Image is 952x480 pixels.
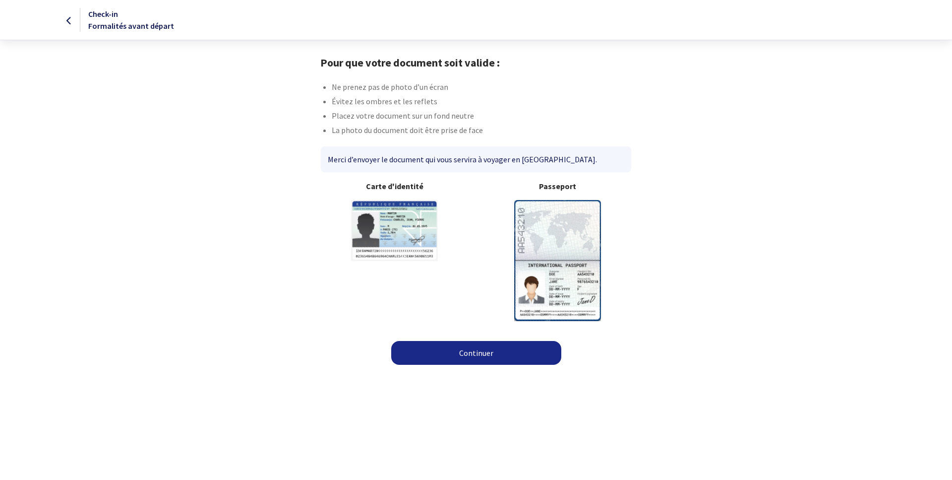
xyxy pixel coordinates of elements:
li: Ne prenez pas de photo d’un écran [332,81,631,95]
b: Carte d'identité [321,180,468,192]
span: Check-in Formalités avant départ [88,9,174,31]
li: La photo du document doit être prise de face [332,124,631,138]
b: Passeport [484,180,631,192]
li: Évitez les ombres et les reflets [332,95,631,110]
div: Merci d’envoyer le document qui vous servira à voyager en [GEOGRAPHIC_DATA]. [321,146,631,172]
li: Placez votre document sur un fond neutre [332,110,631,124]
img: illuCNI.svg [351,200,438,261]
img: illuPasseport.svg [514,200,601,321]
h1: Pour que votre document soit valide : [320,56,631,69]
a: Continuer [391,341,561,365]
